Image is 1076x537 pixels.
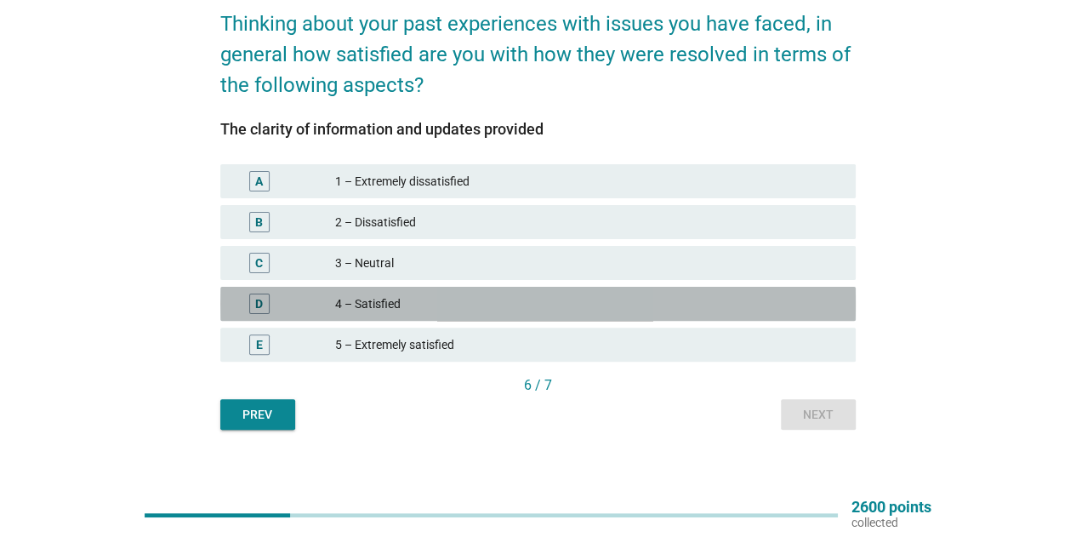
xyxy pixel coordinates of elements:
div: 5 – Extremely satisfied [335,334,842,355]
div: E [256,336,263,354]
div: 1 – Extremely dissatisfied [335,171,842,191]
div: 6 / 7 [220,375,856,396]
p: collected [851,515,931,530]
div: 4 – Satisfied [335,294,842,314]
p: 2600 points [851,500,931,515]
div: 3 – Neutral [335,253,842,273]
button: Prev [220,399,295,430]
div: C [255,254,263,272]
div: D [255,295,263,313]
div: 2 – Dissatisfied [335,212,842,232]
div: Prev [234,406,282,424]
div: B [255,214,263,231]
div: A [255,173,263,191]
div: The clarity of information and updates provided [220,117,856,140]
